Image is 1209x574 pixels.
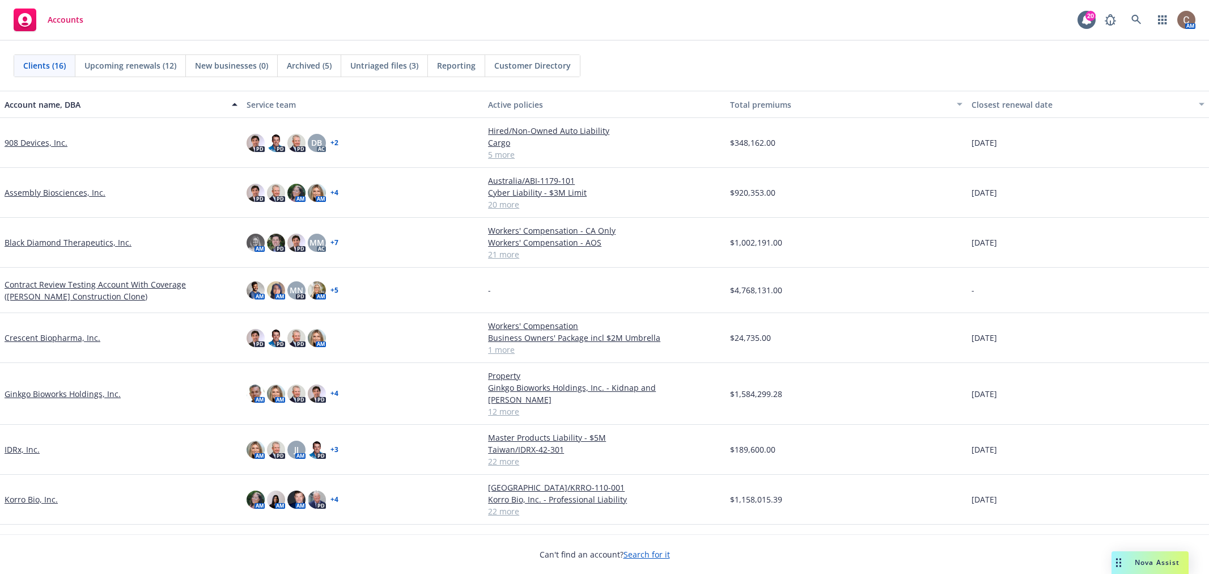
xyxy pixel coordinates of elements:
[287,184,306,202] img: photo
[287,491,306,509] img: photo
[494,60,571,71] span: Customer Directory
[330,390,338,397] a: + 4
[1099,9,1122,31] a: Report a Bug
[287,385,306,403] img: photo
[488,493,721,505] a: Korro Bio, Inc. - Professional Liability
[1112,551,1189,574] button: Nova Assist
[84,60,176,71] span: Upcoming renewals (12)
[5,278,237,302] a: Contract Review Testing Account With Coverage ([PERSON_NAME] Construction Clone)
[247,385,265,403] img: photo
[972,444,997,455] span: [DATE]
[488,344,721,356] a: 1 more
[726,91,968,118] button: Total premiums
[267,134,285,152] img: photo
[483,91,726,118] button: Active policies
[488,225,721,237] a: Workers' Compensation - CA Only
[488,320,721,332] a: Workers' Compensation
[488,382,721,406] a: Ginkgo Bioworks Holdings, Inc. - Kidnap and [PERSON_NAME]
[488,187,721,199] a: Cyber Liability - $3M Limit
[1177,11,1195,29] img: photo
[5,332,100,344] a: Crescent Biopharma, Inc.
[330,189,338,196] a: + 4
[623,549,670,560] a: Search for it
[1135,558,1180,567] span: Nova Assist
[488,370,721,382] a: Property
[1112,551,1126,574] div: Drag to move
[972,187,997,199] span: [DATE]
[330,239,338,246] a: + 7
[972,332,997,344] span: [DATE]
[1151,9,1174,31] a: Switch app
[1085,11,1096,21] div: 20
[287,60,332,71] span: Archived (5)
[5,99,225,111] div: Account name, DBA
[1125,9,1148,31] a: Search
[247,99,480,111] div: Service team
[488,531,721,543] a: Local Policy - [GEOGRAPHIC_DATA]
[195,60,268,71] span: New businesses (0)
[730,187,775,199] span: $920,353.00
[330,446,338,453] a: + 3
[247,441,265,459] img: photo
[488,406,721,417] a: 12 more
[308,184,326,202] img: photo
[730,493,782,505] span: $1,158,015.39
[290,284,303,296] span: MN
[488,444,721,455] a: Taiwan/IDRX-42-301
[488,99,721,111] div: Active policies
[247,134,265,152] img: photo
[267,234,285,252] img: photo
[9,4,88,36] a: Accounts
[437,60,476,71] span: Reporting
[488,432,721,444] a: Master Products Liability - $5M
[5,444,40,455] a: IDRx, Inc.
[247,184,265,202] img: photo
[5,187,105,199] a: Assembly Biosciences, Inc.
[242,91,484,118] button: Service team
[294,444,299,455] span: JJ
[488,248,721,260] a: 21 more
[488,455,721,467] a: 22 more
[730,237,782,248] span: $1,002,191.00
[730,284,782,296] span: $4,768,131.00
[350,60,418,71] span: Untriaged files (3)
[972,137,997,149] span: [DATE]
[488,125,721,137] a: Hired/Non-Owned Auto Liability
[488,175,721,187] a: Australia/ABI-1179-101
[267,329,285,347] img: photo
[308,491,326,509] img: photo
[972,388,997,400] span: [DATE]
[267,491,285,509] img: photo
[267,184,285,202] img: photo
[730,444,775,455] span: $189,600.00
[247,329,265,347] img: photo
[330,140,338,146] a: + 2
[488,482,721,493] a: [GEOGRAPHIC_DATA]/KRRO-110-001
[730,388,782,400] span: $1,584,299.28
[330,287,338,294] a: + 5
[488,149,721,161] a: 5 more
[5,237,131,248] a: Black Diamond Therapeutics, Inc.
[309,237,324,248] span: MM
[311,137,322,149] span: DB
[287,234,306,252] img: photo
[267,385,285,403] img: photo
[308,441,326,459] img: photo
[972,99,1192,111] div: Closest renewal date
[972,237,997,248] span: [DATE]
[308,281,326,299] img: photo
[247,491,265,509] img: photo
[488,284,491,296] span: -
[308,329,326,347] img: photo
[540,548,670,560] span: Can't find an account?
[972,493,997,505] span: [DATE]
[488,505,721,517] a: 22 more
[48,15,83,24] span: Accounts
[5,137,67,149] a: 908 Devices, Inc.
